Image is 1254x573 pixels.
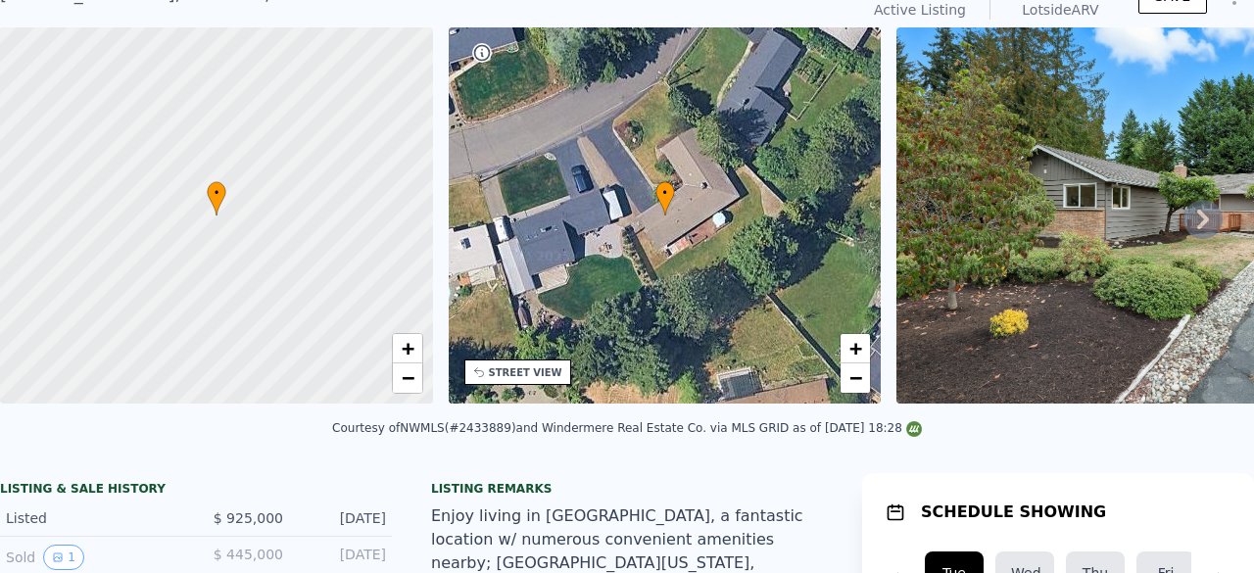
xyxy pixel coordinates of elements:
[207,181,226,215] div: •
[299,508,386,528] div: [DATE]
[489,365,562,380] div: STREET VIEW
[401,365,413,390] span: −
[214,547,283,562] span: $ 445,000
[299,545,386,570] div: [DATE]
[6,545,180,570] div: Sold
[393,363,422,393] a: Zoom out
[655,181,675,215] div: •
[849,336,862,360] span: +
[393,334,422,363] a: Zoom in
[214,510,283,526] span: $ 925,000
[655,184,675,202] span: •
[921,501,1106,524] h1: SCHEDULE SHOWING
[874,2,966,18] span: Active Listing
[431,481,823,497] div: Listing remarks
[6,508,180,528] div: Listed
[43,545,84,570] button: View historical data
[906,421,922,437] img: NWMLS Logo
[332,421,922,435] div: Courtesy of NWMLS (#2433889) and Windermere Real Estate Co. via MLS GRID as of [DATE] 18:28
[841,334,870,363] a: Zoom in
[401,336,413,360] span: +
[849,365,862,390] span: −
[207,184,226,202] span: •
[841,363,870,393] a: Zoom out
